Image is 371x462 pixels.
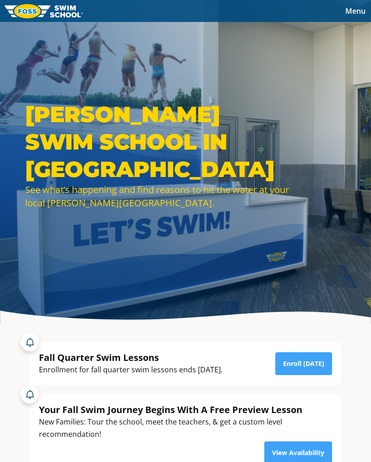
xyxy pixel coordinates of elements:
[345,6,366,16] span: Menu
[39,351,223,364] div: Fall Quarter Swim Lessons
[340,4,371,18] button: Toggle navigation
[39,403,332,416] div: Your Fall Swim Journey Begins With A Free Preview Lesson
[5,4,83,18] img: FOSS Swim School Logo
[39,364,223,376] div: Enrollment for fall quarter swim lessons ends [DATE].
[25,183,291,210] div: See what’s happening and find reasons to hit the water at your local [PERSON_NAME][GEOGRAPHIC_DATA].
[25,101,291,183] h1: [PERSON_NAME] Swim School in [GEOGRAPHIC_DATA]
[275,352,332,375] a: Enroll [DATE]
[39,416,332,441] div: New Families: Tour the school, meet the teachers, & get a custom level recommendation!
